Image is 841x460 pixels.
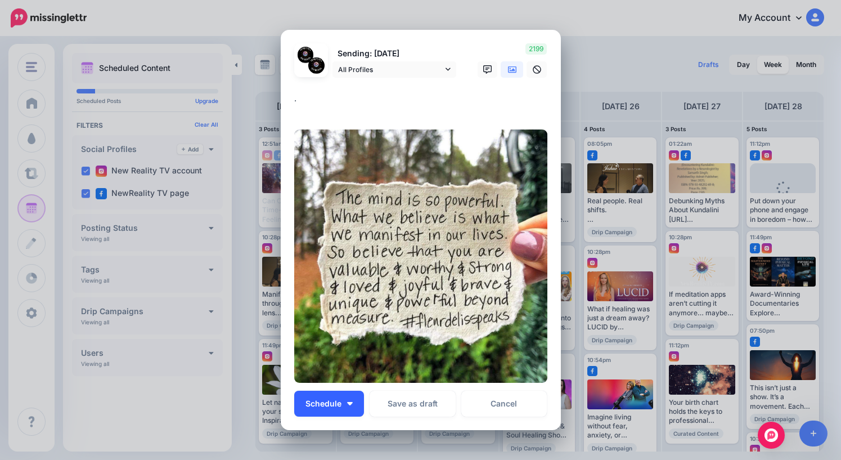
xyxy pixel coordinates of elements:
img: I4J0R45TXXN39TG2RQR1A8UA182K2INY.jpg [294,129,547,383]
img: 472449953_1281368356257536_7554451743400192894_n-bsa151736.jpg [298,47,314,63]
span: 2199 [525,43,547,55]
button: Schedule [294,391,364,417]
div: Open Intercom Messenger [758,422,785,449]
div: . [294,92,553,105]
button: Save as draft [370,391,456,417]
a: All Profiles [332,61,456,78]
span: Schedule [305,400,341,408]
a: Cancel [461,391,547,417]
img: arrow-down-white.png [347,402,353,405]
p: Sending: [DATE] [332,47,456,60]
img: 472753704_10160185472851537_7242961054534619338_n-bsa151758.jpg [308,57,325,74]
span: All Profiles [338,64,443,75]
